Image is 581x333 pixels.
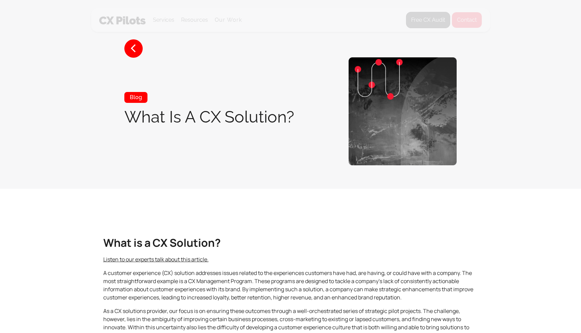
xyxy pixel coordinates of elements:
[124,108,294,126] h1: What Is A CX Solution?
[153,8,174,32] div: Services
[124,92,147,103] div: Blog
[103,269,478,301] p: A customer experience (CX) solution addresses issues related to the experiences customers have ha...
[452,12,482,28] a: Contact
[103,256,209,263] a: Listen to our experts talk about this article.
[215,17,242,23] a: Our Work
[153,15,174,25] div: Services
[103,236,478,250] h2: What is a CX Solution?
[181,15,208,25] div: Resources
[406,12,450,28] a: Free CX Audit
[181,8,208,32] div: Resources
[124,39,143,58] a: <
